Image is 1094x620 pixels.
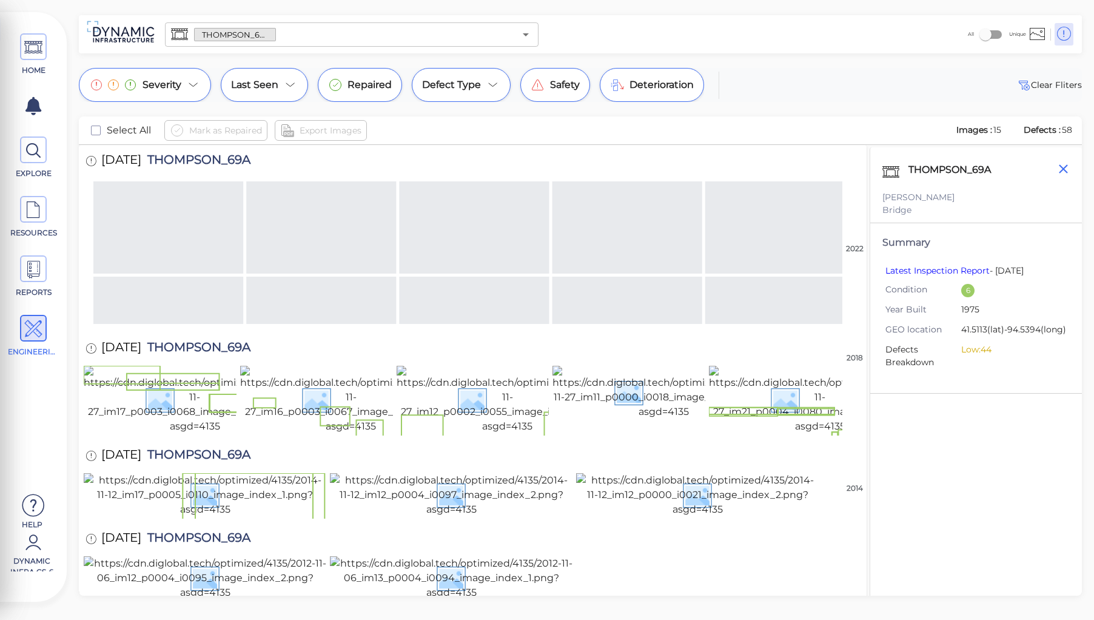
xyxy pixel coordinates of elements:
img: https://cdn.diglobal.tech/optimized/4135/2012-11-06_im13_p0004_i0094_image_index_1.png?asgd=4135 [330,556,572,600]
span: Repaired [347,78,392,92]
div: 6 [961,284,975,297]
span: Safety [550,78,580,92]
span: [DATE] [101,531,141,548]
span: THOMPSON_69A [141,153,250,170]
div: 2022 [842,243,867,254]
span: THOMPSON_69A [141,531,250,548]
span: Images : [955,124,993,135]
span: THOMPSON_69A [195,29,275,41]
span: THOMPSON_69A [141,341,250,357]
a: HOME [6,33,61,76]
div: 2018 [842,352,867,363]
span: Year Built [885,303,961,316]
img: https://cdn.diglobal.tech/optimized/4135/2018-11-27_im16_p0003_i0067_image_index_1.png?asgd=4135 [240,366,462,434]
img: https://cdn.diglobal.tech/optimized/4135/2012-11-06_im12_p0004_i0095_image_index_2.png?asgd=4135 [84,556,326,600]
span: Defects : [1022,124,1062,135]
button: Clear Fliters [1016,78,1082,92]
span: HOME [8,65,59,76]
span: Export Images [300,123,361,138]
span: [DATE] [101,153,141,170]
img: https://cdn.diglobal.tech/optimized/4135/2014-11-12_im17_p0005_i0110_image_index_1.png?asgd=4135 [84,473,326,517]
a: RESOURCES [6,196,61,238]
div: Summary [882,235,1070,250]
span: RESOURCES [8,227,59,238]
img: https://cdn.diglobal.tech/optimized/4135/2018-11-27_im21_p0004_i0080_image_index_1.png?asgd=4135 [709,366,931,434]
span: Defect Type [422,78,481,92]
a: ENGINEERING [6,315,61,357]
button: Mark as Repaired [164,120,267,141]
span: 1975 [961,303,1061,317]
img: https://cdn.diglobal.tech/optimized/4135/2018-11-27_im12_p0002_i0055_image_index_2.png?asgd=4135 [397,366,619,434]
span: REPORTS [8,287,59,298]
img: https://cdn.diglobal.tech/optimized/4135/2014-11-12_im12_p0000_i0021_image_index_2.png?asgd=4135 [576,473,819,517]
span: Mark as Repaired [189,123,262,138]
a: REPORTS [6,255,61,298]
div: All Unique [968,22,1026,46]
a: EXPLORE [6,136,61,179]
span: - [DATE] [885,265,1024,276]
button: Open [517,26,534,43]
span: GEO location [885,323,961,336]
li: Low: 44 [961,343,1061,356]
span: ENGINEERING [8,346,59,357]
div: [PERSON_NAME] [882,191,1070,204]
span: [DATE] [101,341,141,357]
span: Help [6,519,58,529]
span: Select All [107,123,151,138]
iframe: Chat [1042,565,1085,611]
span: 41.5113 (lat) -94.5394 (long) [961,323,1066,337]
button: Export Images [275,120,367,141]
span: Dynamic Infra CS-6 [6,556,58,571]
a: Latest Inspection Report [885,265,990,276]
span: EXPLORE [8,168,59,179]
span: Condition [885,283,961,296]
span: THOMPSON_69A [141,448,250,465]
div: 2014 [842,483,867,494]
span: Severity [143,78,181,92]
span: [DATE] [101,448,141,465]
div: Bridge [882,204,1070,217]
span: Last Seen [231,78,278,92]
span: Defects Breakdown [885,343,961,369]
span: 15 [993,124,1001,135]
img: https://cdn.diglobal.tech/optimized/4135/2018-11-27_im11_p0000_i0018_image_index_1.png?asgd=4135 [552,366,774,419]
img: https://cdn.diglobal.tech/optimized/4135/2014-11-12_im12_p0004_i0097_image_index_2.png?asgd=4135 [330,473,572,517]
span: Deterioration [629,78,694,92]
span: 58 [1062,124,1072,135]
div: THOMPSON_69A [905,160,1007,185]
img: https://cdn.diglobal.tech/optimized/4135/2018-11-27_im17_p0003_i0068_image_index_2.png?asgd=4135 [84,366,306,434]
